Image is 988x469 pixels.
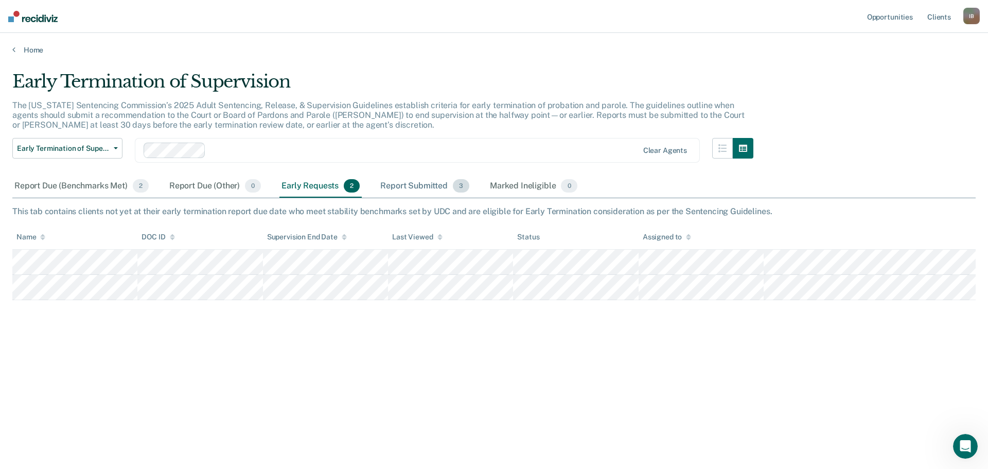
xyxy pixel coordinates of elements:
[517,233,539,241] div: Status
[12,71,753,100] div: Early Termination of Supervision
[142,233,174,241] div: DOC ID
[378,175,471,198] div: Report Submitted3
[12,138,122,159] button: Early Termination of Supervision
[167,175,263,198] div: Report Due (Other)0
[453,179,469,193] span: 3
[561,179,577,193] span: 0
[12,100,745,130] p: The [US_STATE] Sentencing Commission’s 2025 Adult Sentencing, Release, & Supervision Guidelines e...
[643,146,687,155] div: Clear agents
[963,8,980,24] button: IB
[17,144,110,153] span: Early Termination of Supervision
[8,11,58,22] img: Recidiviz
[963,8,980,24] div: I B
[12,175,151,198] div: Report Due (Benchmarks Met)2
[16,233,45,241] div: Name
[488,175,579,198] div: Marked Ineligible0
[953,434,978,459] iframe: Intercom live chat
[245,179,261,193] span: 0
[267,233,347,241] div: Supervision End Date
[133,179,149,193] span: 2
[392,233,442,241] div: Last Viewed
[12,206,976,216] div: This tab contains clients not yet at their early termination report due date who meet stability b...
[12,45,976,55] a: Home
[344,179,360,193] span: 2
[279,175,362,198] div: Early Requests2
[643,233,691,241] div: Assigned to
